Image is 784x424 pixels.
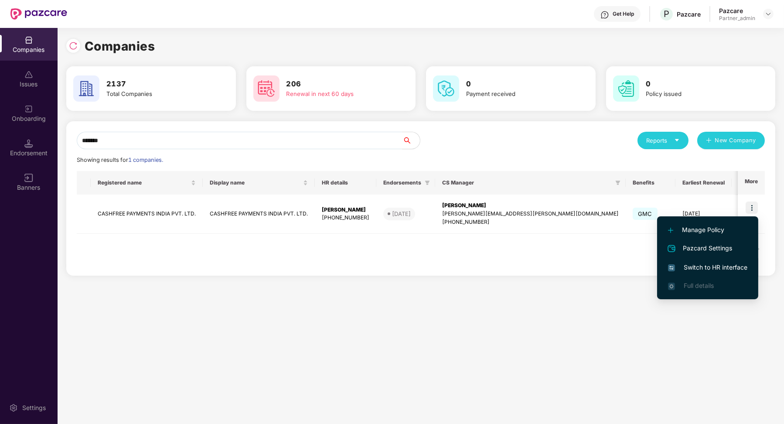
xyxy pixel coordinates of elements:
[719,7,755,15] div: Pazcare
[668,264,675,271] img: svg+xml;base64,PHN2ZyB4bWxucz0iaHR0cDovL3d3dy53My5vcmcvMjAwMC9zdmciIHdpZHRoPSIxNiIgaGVpZ2h0PSIxNi...
[738,171,765,195] th: More
[85,37,155,56] h1: Companies
[442,210,619,218] div: [PERSON_NAME][EMAIL_ADDRESS][PERSON_NAME][DOMAIN_NAME]
[466,89,567,99] div: Payment received
[442,202,619,210] div: [PERSON_NAME]
[77,157,163,163] span: Showing results for
[613,75,639,102] img: svg+xml;base64,PHN2ZyB4bWxucz0iaHR0cDovL3d3dy53My5vcmcvMjAwMC9zdmciIHdpZHRoPSI2MCIgaGVpZ2h0PSI2MC...
[442,179,612,186] span: CS Manager
[732,171,769,195] th: Issues
[668,263,747,272] span: Switch to HR interface
[98,179,189,186] span: Registered name
[646,79,747,90] h3: 0
[677,10,701,18] div: Pazcare
[719,15,755,22] div: Partner_admin
[668,225,747,235] span: Manage Policy
[613,10,634,17] div: Get Help
[392,209,411,218] div: [DATE]
[402,137,420,144] span: search
[765,10,772,17] img: svg+xml;base64,PHN2ZyBpZD0iRHJvcGRvd24tMzJ4MzIiIHhtbG5zPSJodHRwOi8vd3d3LnczLm9yZy8yMDAwL3N2ZyIgd2...
[466,79,567,90] h3: 0
[684,282,714,289] span: Full details
[24,36,33,44] img: svg+xml;base64,PHN2ZyBpZD0iQ29tcGFuaWVzIiB4bWxucz0iaHR0cDovL3d3dy53My5vcmcvMjAwMC9zdmciIHdpZHRoPS...
[91,171,203,195] th: Registered name
[668,228,673,233] img: svg+xml;base64,PHN2ZyB4bWxucz0iaHR0cDovL3d3dy53My5vcmcvMjAwMC9zdmciIHdpZHRoPSIxMi4yMDEiIGhlaWdodD...
[423,178,432,188] span: filter
[106,89,208,99] div: Total Companies
[600,10,609,19] img: svg+xml;base64,PHN2ZyBpZD0iSGVscC0zMngzMiIgeG1sbnM9Imh0dHA6Ly93d3cudzMub3JnLzIwMDAvc3ZnIiB3aWR0aD...
[24,174,33,182] img: svg+xml;base64,PHN2ZyB3aWR0aD0iMTYiIGhlaWdodD0iMTYiIHZpZXdCb3g9IjAgMCAxNiAxNiIgZmlsbD0ibm9uZSIgeG...
[668,283,675,290] img: svg+xml;base64,PHN2ZyB4bWxucz0iaHR0cDovL3d3dy53My5vcmcvMjAwMC9zdmciIHdpZHRoPSIxNi4zNjMiIGhlaWdodD...
[442,218,619,226] div: [PHONE_NUMBER]
[286,89,388,99] div: Renewal in next 60 days
[715,136,757,145] span: New Company
[706,137,712,144] span: plus
[20,403,48,412] div: Settings
[9,403,18,412] img: svg+xml;base64,PHN2ZyBpZD0iU2V0dGluZy0yMHgyMCIgeG1sbnM9Imh0dHA6Ly93d3cudzMub3JnLzIwMDAvc3ZnIiB3aW...
[106,79,208,90] h3: 2137
[664,9,669,19] span: P
[646,89,747,99] div: Policy issued
[433,75,459,102] img: svg+xml;base64,PHN2ZyB4bWxucz0iaHR0cDovL3d3dy53My5vcmcvMjAwMC9zdmciIHdpZHRoPSI2MCIgaGVpZ2h0PSI2MC...
[91,195,203,234] td: CASHFREE PAYMENTS INDIA PVT. LTD.
[668,243,747,254] span: Pazcard Settings
[24,70,33,79] img: svg+xml;base64,PHN2ZyBpZD0iSXNzdWVzX2Rpc2FibGVkIiB4bWxucz0iaHR0cDovL3d3dy53My5vcmcvMjAwMC9zdmciIH...
[322,206,369,214] div: [PERSON_NAME]
[666,243,677,254] img: svg+xml;base64,PHN2ZyB4bWxucz0iaHR0cDovL3d3dy53My5vcmcvMjAwMC9zdmciIHdpZHRoPSIyNCIgaGVpZ2h0PSIyNC...
[697,132,765,149] button: plusNew Company
[128,157,163,163] span: 1 companies.
[383,179,421,186] span: Endorsements
[24,105,33,113] img: svg+xml;base64,PHN2ZyB3aWR0aD0iMjAiIGhlaWdodD0iMjAiIHZpZXdCb3g9IjAgMCAyMCAyMCIgZmlsbD0ibm9uZSIgeG...
[69,41,78,50] img: svg+xml;base64,PHN2ZyBpZD0iUmVsb2FkLTMyeDMyIiB4bWxucz0iaHR0cDovL3d3dy53My5vcmcvMjAwMC9zdmciIHdpZH...
[203,171,315,195] th: Display name
[675,195,732,234] td: [DATE]
[614,178,622,188] span: filter
[425,180,430,185] span: filter
[10,8,67,20] img: New Pazcare Logo
[402,132,420,149] button: search
[322,214,369,222] div: [PHONE_NUMBER]
[203,195,315,234] td: CASHFREE PAYMENTS INDIA PVT. LTD.
[675,171,732,195] th: Earliest Renewal
[615,180,620,185] span: filter
[73,75,99,102] img: svg+xml;base64,PHN2ZyB4bWxucz0iaHR0cDovL3d3dy53My5vcmcvMjAwMC9zdmciIHdpZHRoPSI2MCIgaGVpZ2h0PSI2MC...
[674,137,680,143] span: caret-down
[626,171,675,195] th: Benefits
[253,75,280,102] img: svg+xml;base64,PHN2ZyB4bWxucz0iaHR0cDovL3d3dy53My5vcmcvMjAwMC9zdmciIHdpZHRoPSI2MCIgaGVpZ2h0PSI2MC...
[646,136,680,145] div: Reports
[24,139,33,148] img: svg+xml;base64,PHN2ZyB3aWR0aD0iMTQuNSIgaGVpZ2h0PSIxNC41IiB2aWV3Qm94PSIwIDAgMTYgMTYiIGZpbGw9Im5vbm...
[633,208,658,220] span: GMC
[210,179,301,186] span: Display name
[746,202,758,214] img: icon
[315,171,376,195] th: HR details
[286,79,388,90] h3: 206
